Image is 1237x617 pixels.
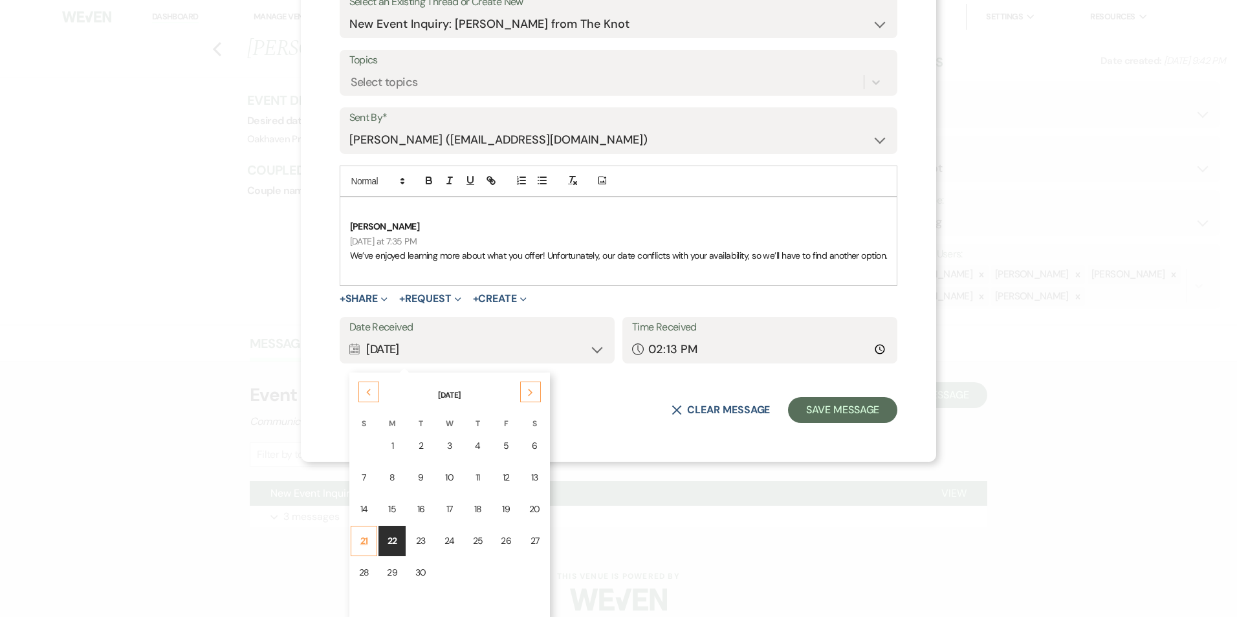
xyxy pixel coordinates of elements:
th: [DATE] [351,374,549,401]
div: Select topics [351,73,418,91]
div: 12 [501,471,511,484]
th: T [465,402,492,429]
div: 23 [415,534,426,548]
span: + [399,294,405,304]
span: + [340,294,345,304]
div: 11 [473,471,483,484]
th: W [436,402,463,429]
span: + [473,294,479,304]
div: 15 [387,503,397,516]
div: 13 [529,471,540,484]
div: 5 [501,439,511,453]
div: 27 [529,534,540,548]
th: T [407,402,435,429]
div: 26 [501,534,511,548]
th: S [351,402,378,429]
div: 7 [359,471,369,484]
div: 20 [529,503,540,516]
div: 25 [473,534,483,548]
div: 8 [387,471,397,484]
button: Clear message [672,405,770,415]
div: 3 [444,439,455,453]
button: Create [473,294,527,304]
strong: [PERSON_NAME] [350,221,420,232]
div: 14 [359,503,369,516]
label: Time Received [632,318,888,337]
div: 28 [359,566,369,579]
div: 6 [529,439,540,453]
th: M [378,402,406,429]
div: 10 [444,471,455,484]
div: 30 [415,566,426,579]
th: F [492,402,520,429]
div: [DATE] [349,337,605,362]
div: 4 [473,439,483,453]
div: 22 [387,534,397,548]
div: 21 [359,534,369,548]
div: 18 [473,503,483,516]
label: Sent By* [349,109,888,127]
th: S [521,402,549,429]
label: Topics [349,51,888,70]
button: Share [340,294,388,304]
button: Save Message [788,397,897,423]
div: 24 [444,534,455,548]
label: Date Received [349,318,605,337]
div: 9 [415,471,426,484]
div: 19 [501,503,511,516]
span: We’ve enjoyed learning more about what you offer! Unfortunately, our date conflicts with your ava... [350,250,888,261]
span: [DATE] at 7:35 PM [350,235,417,247]
div: 2 [415,439,426,453]
div: 1 [387,439,397,453]
button: Request [399,294,461,304]
div: 17 [444,503,455,516]
div: 16 [415,503,426,516]
div: 29 [387,566,397,579]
